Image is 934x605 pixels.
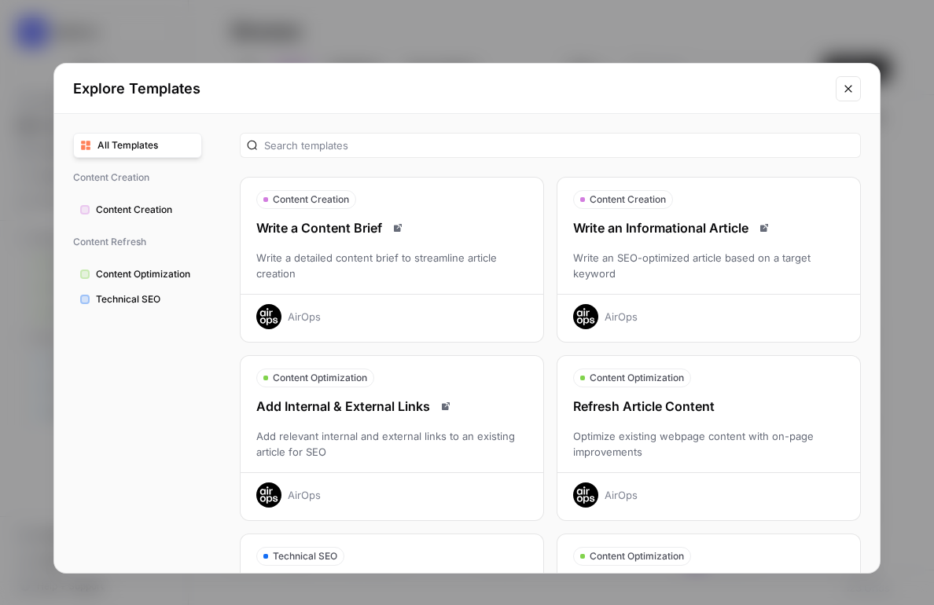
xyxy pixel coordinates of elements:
span: Content Creation [96,203,195,217]
span: Technical SEO [273,549,337,563]
button: Content OptimizationAdd Internal & External LinksRead docsAdd relevant internal and external link... [240,355,544,521]
button: Content OptimizationRefresh Article ContentOptimize existing webpage content with on-page improve... [557,355,861,521]
span: Technical SEO [96,292,195,306]
div: AirOps [605,487,638,503]
span: Content Optimization [590,371,684,385]
div: Write a Content Brief [241,218,543,237]
span: All Templates [97,138,195,152]
span: Content Creation [73,164,202,191]
button: Content CreationWrite a Content BriefRead docsWrite a detailed content brief to streamline articl... [240,177,544,343]
span: Content Optimization [590,549,684,563]
span: Content Optimization [273,371,367,385]
div: AirOps [605,309,638,324]
span: Content Refresh [73,229,202,255]
div: Refresh Article Content [557,397,860,416]
button: Content CreationWrite an Informational ArticleRead docsWrite an SEO-optimized article based on a ... [557,177,861,343]
button: Technical SEO [73,287,202,312]
button: Content Optimization [73,262,202,287]
div: Add Internal & External Links [241,397,543,416]
a: Read docs [388,218,407,237]
div: Add relevant internal and external links to an existing article for SEO [241,428,543,460]
span: Content Creation [273,192,349,207]
button: Content Creation [73,197,202,222]
span: Content Creation [590,192,666,207]
div: Write an Informational Article [557,218,860,237]
a: Read docs [436,397,455,416]
h2: Explore Templates [73,78,826,100]
div: Write a detailed content brief to streamline article creation [241,250,543,281]
button: All Templates [73,133,202,158]
span: Content Optimization [96,267,195,281]
input: Search templates [264,137,854,153]
a: Read docs [755,218,774,237]
button: Close modal [836,76,861,101]
div: Write an SEO-optimized article based on a target keyword [557,250,860,281]
div: AirOps [288,487,321,503]
div: AirOps [288,309,321,324]
div: Optimize existing webpage content with on-page improvements [557,428,860,460]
